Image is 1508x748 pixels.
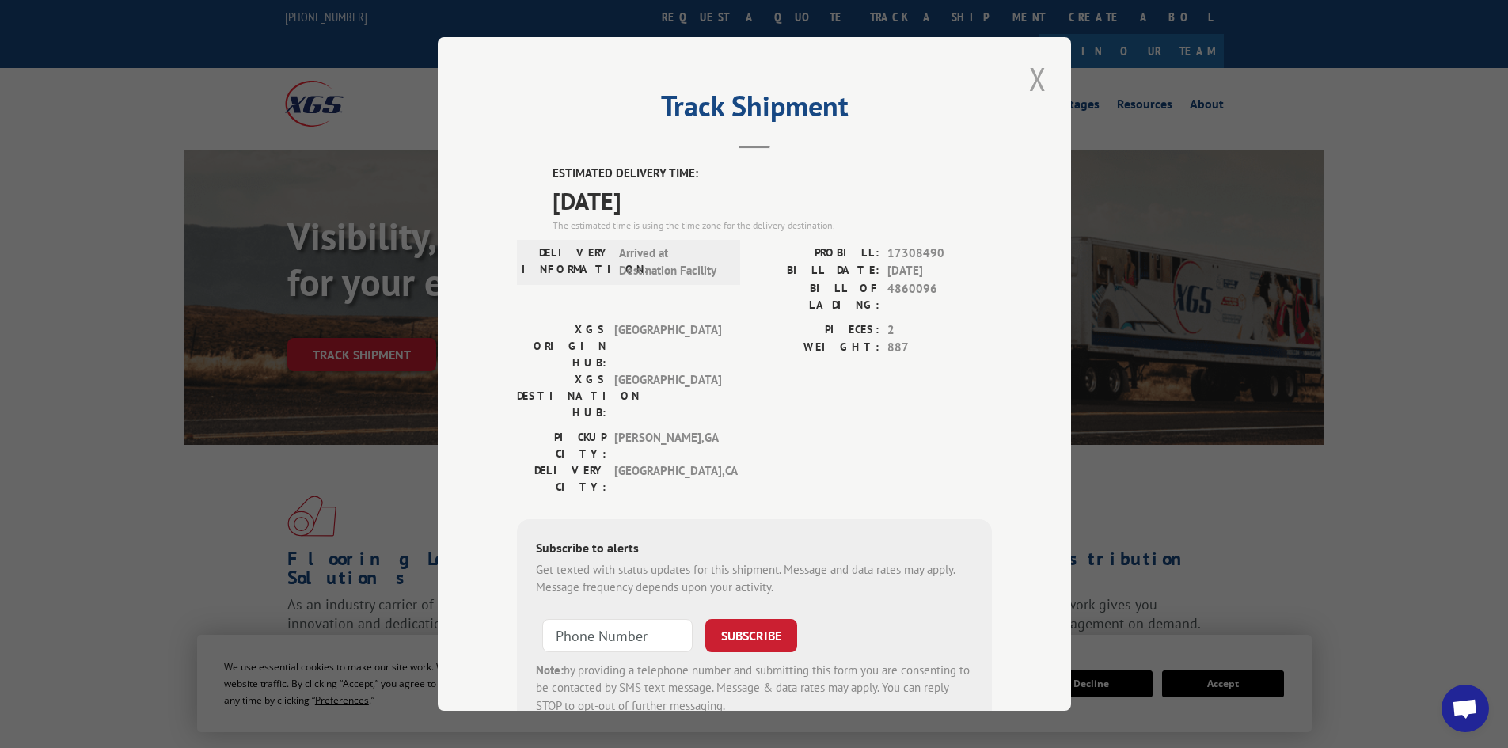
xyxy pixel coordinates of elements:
[522,245,611,280] label: DELIVERY INFORMATION:
[536,662,973,716] div: by providing a telephone number and submitting this form you are consenting to be contacted by SM...
[553,165,992,183] label: ESTIMATED DELIVERY TIME:
[887,339,992,357] span: 887
[553,183,992,218] span: [DATE]
[887,321,992,340] span: 2
[754,280,879,313] label: BILL OF LADING:
[754,262,879,280] label: BILL DATE:
[754,339,879,357] label: WEIGHT:
[887,280,992,313] span: 4860096
[542,619,693,652] input: Phone Number
[517,95,992,125] h2: Track Shipment
[536,538,973,561] div: Subscribe to alerts
[614,321,721,371] span: [GEOGRAPHIC_DATA]
[517,462,606,496] label: DELIVERY CITY:
[887,245,992,263] span: 17308490
[754,321,879,340] label: PIECES:
[517,429,606,462] label: PICKUP CITY:
[1442,685,1489,732] a: Open chat
[614,429,721,462] span: [PERSON_NAME] , GA
[887,262,992,280] span: [DATE]
[536,663,564,678] strong: Note:
[1024,57,1051,101] button: Close modal
[614,371,721,421] span: [GEOGRAPHIC_DATA]
[517,371,606,421] label: XGS DESTINATION HUB:
[754,245,879,263] label: PROBILL:
[517,321,606,371] label: XGS ORIGIN HUB:
[705,619,797,652] button: SUBSCRIBE
[614,462,721,496] span: [GEOGRAPHIC_DATA] , CA
[536,561,973,597] div: Get texted with status updates for this shipment. Message and data rates may apply. Message frequ...
[619,245,726,280] span: Arrived at Destination Facility
[553,218,992,233] div: The estimated time is using the time zone for the delivery destination.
